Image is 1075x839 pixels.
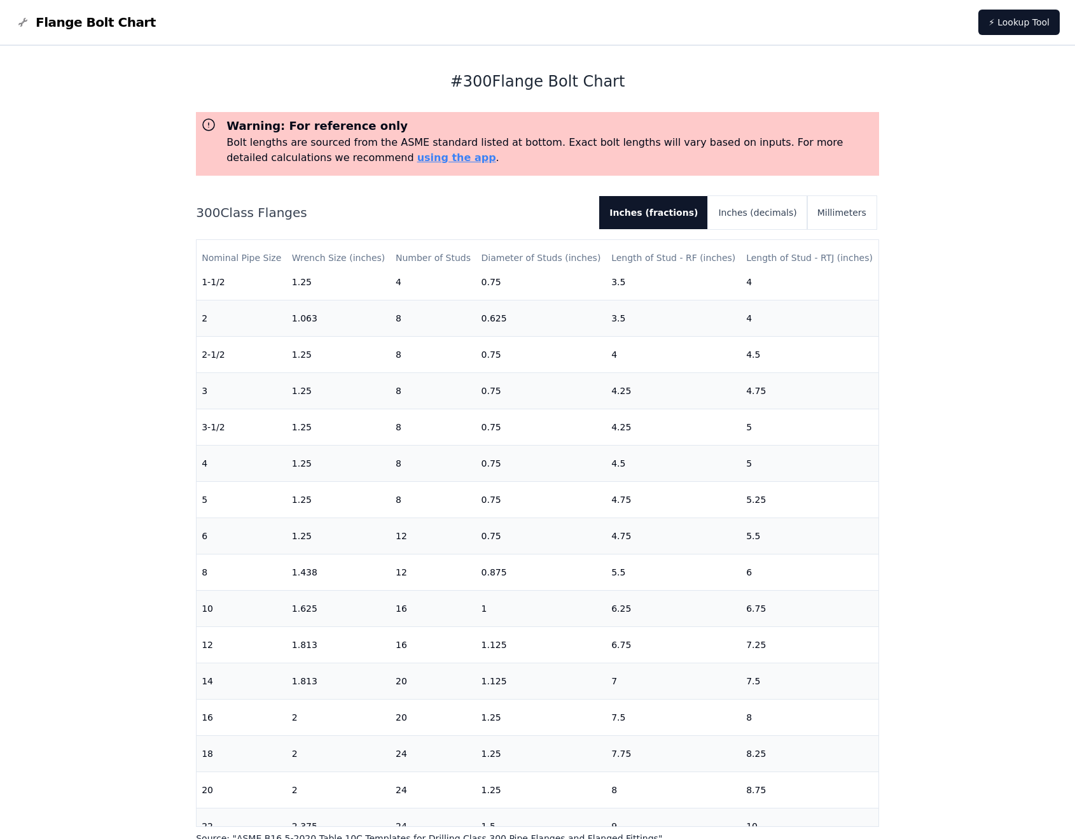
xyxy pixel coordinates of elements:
td: 6 [741,554,878,590]
td: 7 [606,663,741,699]
td: 1.25 [476,699,607,735]
td: 0.75 [476,336,607,372]
td: 4.75 [606,518,741,554]
td: 7.5 [606,699,741,735]
td: 24 [391,772,476,808]
td: 1.25 [476,772,607,808]
td: 4.5 [606,445,741,481]
td: 16 [197,699,287,735]
td: 3.5 [606,300,741,336]
td: 7.25 [741,626,878,663]
td: 4.25 [606,372,741,409]
td: 5 [741,445,878,481]
td: 1.25 [287,336,391,372]
button: Millimeters [807,196,877,229]
td: 6.25 [606,590,741,626]
td: 6.75 [741,590,878,626]
td: 1.25 [287,481,391,518]
h2: 300 Class Flanges [196,204,589,222]
td: 1.25 [287,409,391,445]
td: 4.25 [606,409,741,445]
td: 3-1/2 [197,409,287,445]
th: Nominal Pipe Size [197,240,287,276]
td: 7.5 [741,663,878,699]
h3: Warning: For reference only [226,117,874,135]
td: 4.5 [741,336,878,372]
td: 4 [741,300,878,336]
td: 8 [391,481,476,518]
td: 3.5 [606,264,741,300]
td: 1.438 [287,554,391,590]
td: 1.25 [287,264,391,300]
td: 5.5 [606,554,741,590]
th: Diameter of Studs (inches) [476,240,607,276]
td: 20 [391,699,476,735]
th: Wrench Size (inches) [287,240,391,276]
td: 1 [476,590,607,626]
td: 1.25 [287,518,391,554]
td: 16 [391,626,476,663]
td: 2 [287,699,391,735]
td: 18 [197,735,287,772]
td: 1.125 [476,626,607,663]
td: 8 [391,372,476,409]
td: 0.75 [476,264,607,300]
td: 12 [391,554,476,590]
td: 12 [391,518,476,554]
td: 0.75 [476,518,607,554]
td: 4 [391,264,476,300]
td: 6.75 [606,626,741,663]
td: 2-1/2 [197,336,287,372]
p: Bolt lengths are sourced from the ASME standard listed at bottom. Exact bolt lengths will vary ba... [226,135,874,166]
td: 4 [606,336,741,372]
span: Flange Bolt Chart [36,13,156,31]
td: 0.75 [476,445,607,481]
button: Inches (fractions) [599,196,708,229]
td: 8 [391,409,476,445]
td: 0.75 [476,409,607,445]
th: Length of Stud - RTJ (inches) [741,240,878,276]
td: 1.25 [476,735,607,772]
a: using the app [417,152,496,164]
td: 16 [391,590,476,626]
td: 7.75 [606,735,741,772]
td: 1.125 [476,663,607,699]
td: 5 [741,409,878,445]
td: 5 [197,481,287,518]
th: Length of Stud - RF (inches) [606,240,741,276]
a: ⚡ Lookup Tool [978,10,1060,35]
td: 8 [391,445,476,481]
td: 2 [287,772,391,808]
td: 4 [741,264,878,300]
td: 12 [197,626,287,663]
h1: # 300 Flange Bolt Chart [196,71,879,92]
td: 0.875 [476,554,607,590]
img: Flange Bolt Chart Logo [15,15,31,30]
td: 24 [391,735,476,772]
td: 0.75 [476,481,607,518]
td: 1.813 [287,626,391,663]
td: 4.75 [606,481,741,518]
td: 1.063 [287,300,391,336]
td: 8.25 [741,735,878,772]
td: 3 [197,372,287,409]
td: 0.625 [476,300,607,336]
a: Flange Bolt Chart LogoFlange Bolt Chart [15,13,156,31]
td: 8 [197,554,287,590]
button: Inches (decimals) [708,196,807,229]
td: 5.5 [741,518,878,554]
th: Number of Studs [391,240,476,276]
td: 1.25 [287,372,391,409]
td: 2 [197,300,287,336]
td: 8.75 [741,772,878,808]
td: 10 [197,590,287,626]
td: 4.75 [741,372,878,409]
td: 20 [197,772,287,808]
td: 5.25 [741,481,878,518]
td: 8 [741,699,878,735]
td: 8 [606,772,741,808]
td: 20 [391,663,476,699]
td: 6 [197,518,287,554]
td: 8 [391,300,476,336]
td: 2 [287,735,391,772]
